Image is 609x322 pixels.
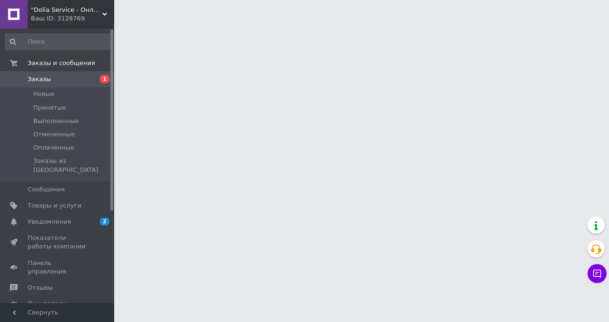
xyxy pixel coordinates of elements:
span: "Dolia Service - Онлайн-магазин" [31,6,102,14]
span: Уведомления [28,218,71,226]
span: Сообщения [28,185,65,194]
span: 2 [100,218,109,226]
span: Выполненные [33,117,79,125]
div: Ваш ID: 3128769 [31,14,114,23]
span: Показатели работы компании [28,234,88,251]
span: Покупатели [28,300,67,308]
span: Заказы и сообщения [28,59,95,67]
span: Новые [33,90,54,98]
span: Заказы [28,75,51,84]
span: Товары и услуги [28,201,81,210]
span: Заказы из [GEOGRAPHIC_DATA] [33,157,111,174]
span: 1 [100,75,109,83]
span: Отмененные [33,130,75,139]
span: Отзывы [28,284,53,292]
input: Поиск [5,33,112,50]
button: Чат с покупателем [588,264,607,283]
span: Панель управления [28,259,88,276]
span: Оплаченные [33,143,74,152]
span: Принятые [33,104,66,112]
